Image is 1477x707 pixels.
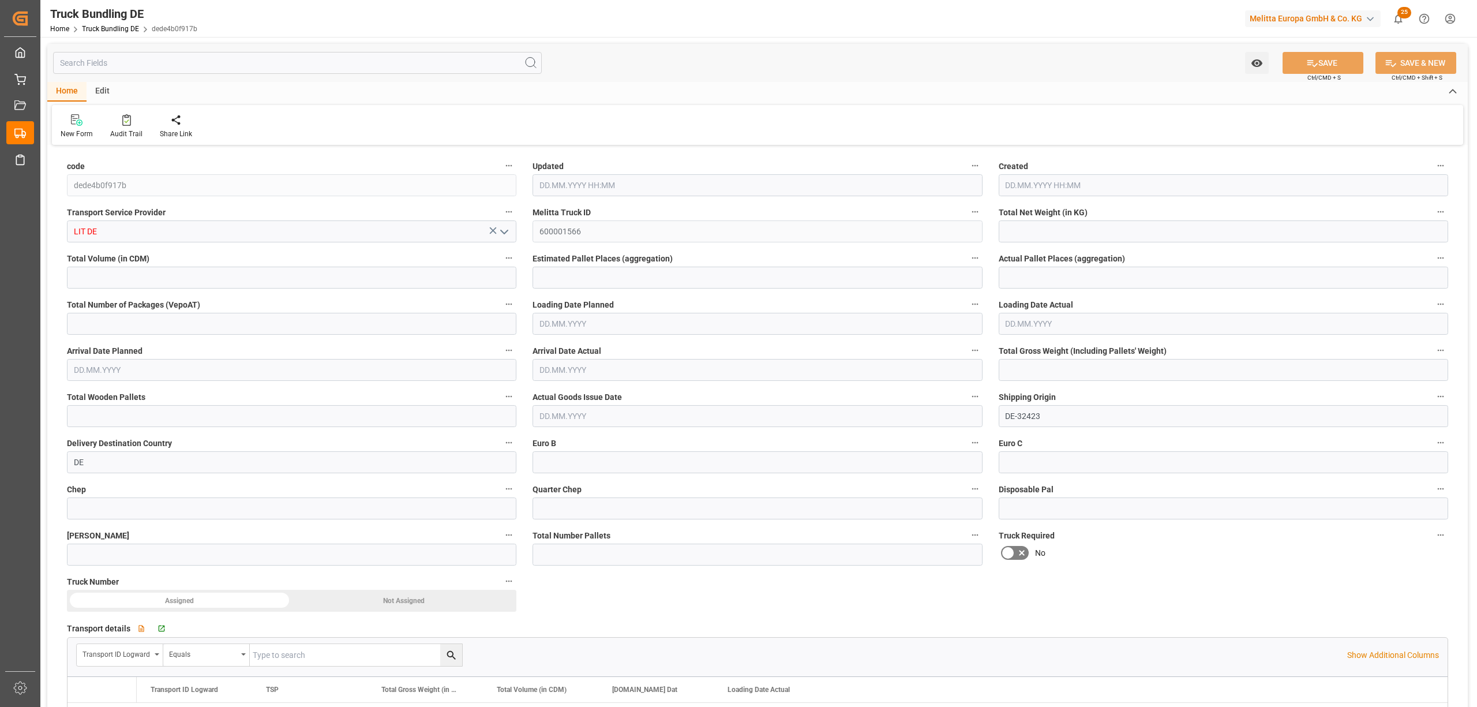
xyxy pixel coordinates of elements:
[501,481,516,496] button: Chep
[495,223,512,241] button: open menu
[83,646,151,660] div: Transport ID Logward
[999,484,1054,496] span: Disposable Pal
[533,405,982,427] input: DD.MM.YYYY
[67,160,85,173] span: code
[968,528,983,543] button: Total Number Pallets
[67,299,200,311] span: Total Number of Packages (VepoAT)
[533,391,622,403] span: Actual Goods Issue Date
[533,174,982,196] input: DD.MM.YYYY HH:MM
[501,574,516,589] button: Truck Number
[1392,73,1442,82] span: Ctrl/CMD + Shift + S
[501,297,516,312] button: Total Number of Packages (VepoAT)
[999,253,1125,265] span: Actual Pallet Places (aggregation)
[163,644,250,666] button: open menu
[292,590,517,612] div: Not Assigned
[1347,649,1439,661] p: Show Additional Columns
[1375,52,1456,74] button: SAVE & NEW
[47,82,87,102] div: Home
[110,129,143,139] div: Audit Trail
[533,160,564,173] span: Updated
[1411,6,1437,32] button: Help Center
[67,437,172,450] span: Delivery Destination Country
[999,345,1167,357] span: Total Gross Weight (Including Pallets' Weight)
[501,343,516,358] button: Arrival Date Planned
[67,207,166,219] span: Transport Service Provider
[999,391,1056,403] span: Shipping Origin
[1385,6,1411,32] button: show 25 new notifications
[501,528,516,543] button: [PERSON_NAME]
[1035,547,1045,559] span: No
[1397,7,1411,18] span: 25
[999,530,1055,542] span: Truck Required
[50,25,69,33] a: Home
[968,435,983,450] button: Euro B
[1433,435,1448,450] button: Euro C
[533,345,601,357] span: Arrival Date Actual
[533,359,982,381] input: DD.MM.YYYY
[1433,389,1448,404] button: Shipping Origin
[1245,52,1269,74] button: open menu
[266,686,279,694] span: TSP
[999,174,1448,196] input: DD.MM.YYYY HH:MM
[1433,343,1448,358] button: Total Gross Weight (Including Pallets' Weight)
[50,5,197,23] div: Truck Bundling DE
[968,250,983,265] button: Estimated Pallet Places (aggregation)
[501,158,516,173] button: code
[968,297,983,312] button: Loading Date Planned
[61,129,93,139] div: New Form
[533,299,614,311] span: Loading Date Planned
[968,389,983,404] button: Actual Goods Issue Date
[497,686,567,694] span: Total Volume (in CDM)
[533,484,582,496] span: Quarter Chep
[250,644,462,666] input: Type to search
[1283,52,1363,74] button: SAVE
[381,686,459,694] span: Total Gross Weight (in KG)
[533,530,610,542] span: Total Number Pallets
[160,129,192,139] div: Share Link
[151,686,218,694] span: Transport ID Logward
[1433,297,1448,312] button: Loading Date Actual
[728,686,790,694] span: Loading Date Actual
[533,313,982,335] input: DD.MM.YYYY
[1307,73,1341,82] span: Ctrl/CMD + S
[533,437,556,450] span: Euro B
[1433,204,1448,219] button: Total Net Weight (in KG)
[501,250,516,265] button: Total Volume (in CDM)
[999,299,1073,311] span: Loading Date Actual
[968,158,983,173] button: Updated
[968,204,983,219] button: Melitta Truck ID
[53,52,542,74] input: Search Fields
[999,437,1022,450] span: Euro C
[968,481,983,496] button: Quarter Chep
[501,435,516,450] button: Delivery Destination Country
[1245,10,1381,27] div: Melitta Europa GmbH & Co. KG
[67,253,149,265] span: Total Volume (in CDM)
[82,25,139,33] a: Truck Bundling DE
[999,207,1088,219] span: Total Net Weight (in KG)
[999,313,1448,335] input: DD.MM.YYYY
[999,160,1028,173] span: Created
[1433,250,1448,265] button: Actual Pallet Places (aggregation)
[1433,481,1448,496] button: Disposable Pal
[67,359,516,381] input: DD.MM.YYYY
[67,590,292,612] div: Assigned
[968,343,983,358] button: Arrival Date Actual
[77,644,163,666] button: open menu
[67,345,143,357] span: Arrival Date Planned
[440,644,462,666] button: search button
[67,623,130,635] span: Transport details
[501,204,516,219] button: Transport Service Provider
[533,207,591,219] span: Melitta Truck ID
[169,646,237,660] div: Equals
[87,82,118,102] div: Edit
[1433,528,1448,543] button: Truck Required
[533,253,673,265] span: Estimated Pallet Places (aggregation)
[1245,8,1385,29] button: Melitta Europa GmbH & Co. KG
[67,530,129,542] span: [PERSON_NAME]
[612,686,677,694] span: [DOMAIN_NAME] Dat
[67,391,145,403] span: Total Wooden Pallets
[67,576,119,588] span: Truck Number
[1433,158,1448,173] button: Created
[67,484,86,496] span: Chep
[501,389,516,404] button: Total Wooden Pallets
